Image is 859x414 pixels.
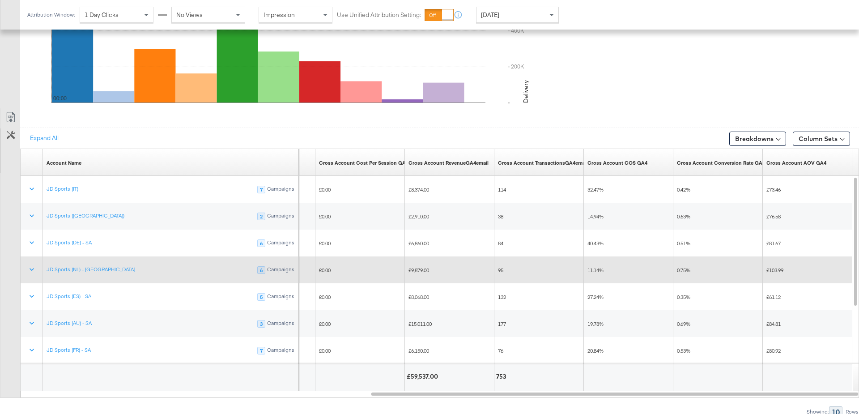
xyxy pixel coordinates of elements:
div: 3 [257,320,265,328]
div: £59,537.00 [407,372,441,381]
div: Campaigns [267,293,295,301]
span: 0.42% [677,186,690,193]
a: Cross Account Cost Per Session GA4 [319,159,408,166]
span: 0.35% [677,294,690,300]
div: Campaigns [267,266,295,274]
span: 114 [498,186,506,193]
span: £6,150.00 [408,347,429,354]
span: 132 [498,294,506,300]
div: 7 [257,347,265,355]
a: JD Sports (ES) - SA [47,293,91,300]
a: Cross Account COS GA4 [587,159,647,166]
span: £76.58 [766,213,781,220]
span: £9,879.00 [408,267,429,273]
span: £15,011.00 [408,320,432,327]
span: No Views [176,11,203,19]
label: Use Unified Attribution Setting: [337,11,421,19]
a: JD Sports ([GEOGRAPHIC_DATA]) [47,212,124,219]
button: Column Sets [793,132,850,146]
div: 7 [257,186,265,194]
span: £81.67 [766,240,781,247]
span: 27.24% [587,294,604,300]
span: 14.94% [587,213,604,220]
span: 32.47% [587,186,604,193]
span: 19.78% [587,320,604,327]
text: Delivery [522,80,530,103]
span: 40.43% [587,240,604,247]
div: Campaigns [267,320,295,328]
div: Attribution Window: [27,12,75,18]
a: Describe this metric [498,159,588,166]
span: 38 [498,213,503,220]
span: 0.69% [677,320,690,327]
span: 95 [498,267,503,273]
span: 0.53% [677,347,690,354]
button: Breakdowns [729,132,786,146]
span: £6,860.00 [408,240,429,247]
div: Cross Account Conversion Rate GA4 [677,159,765,166]
span: £0.00 [319,267,331,273]
span: £0.00 [319,347,331,354]
span: £103.99 [766,267,783,273]
div: 5 [257,293,265,301]
span: £0.00 [319,320,331,327]
span: £0.00 [319,213,331,220]
span: Impression [264,11,295,19]
div: Cross Account RevenueGA4email [408,159,489,166]
span: 11.14% [587,267,604,273]
span: £8,068.00 [408,294,429,300]
span: 20.84% [587,347,604,354]
a: Cross Account AOV GA4 [766,159,826,166]
div: Campaigns [267,239,295,248]
div: 753 [496,372,509,381]
span: [DATE] [481,11,499,19]
a: JD Sports (AU) - SA [47,320,92,327]
span: 84 [498,240,503,247]
a: JD Sports (FR) - SA [47,346,91,354]
div: 2 [257,213,265,221]
span: £8,374.00 [408,186,429,193]
span: £80.92 [766,347,781,354]
span: £2,910.00 [408,213,429,220]
span: £0.00 [319,240,331,247]
a: JD Sports (NL) - [GEOGRAPHIC_DATA] [47,266,135,273]
span: £61.12 [766,294,781,300]
div: Campaigns [267,347,295,355]
span: 177 [498,320,506,327]
span: 0.63% [677,213,690,220]
div: Campaigns [267,186,295,194]
span: £84.81 [766,320,781,327]
span: 76 [498,347,503,354]
div: 6 [257,239,265,248]
button: Expand All [24,130,65,146]
span: £73.46 [766,186,781,193]
div: Cross Account TransactionsGA4email [498,159,588,166]
span: 0.51% [677,240,690,247]
span: 1 Day Clicks [85,11,119,19]
span: £0.00 [319,294,331,300]
span: 0.75% [677,267,690,273]
div: Campaigns [267,213,295,221]
div: 6 [257,266,265,274]
div: Account Name [47,159,81,166]
span: £0.00 [319,186,331,193]
a: Your ad account name [47,159,81,166]
a: JD Sports (DE) - SA [47,239,92,246]
a: JD Sports (IT) [47,185,78,192]
a: Describe this metric [408,159,489,166]
a: Cross Account Conversion rate GA4 [677,159,765,166]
